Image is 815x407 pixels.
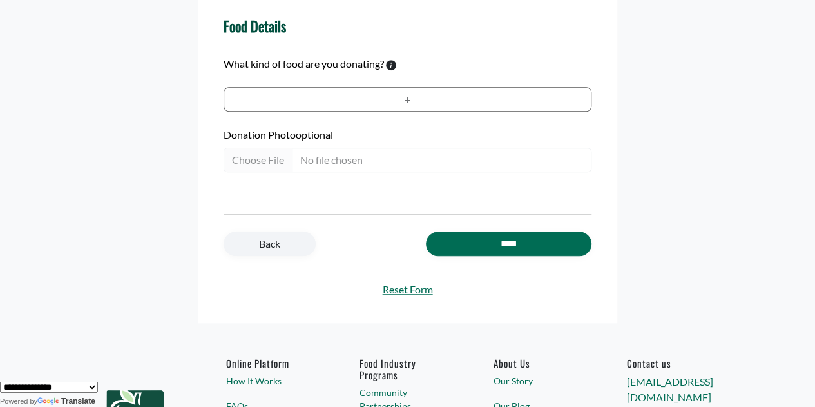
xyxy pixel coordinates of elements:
[224,232,316,256] a: Back
[627,375,713,403] a: [EMAIL_ADDRESS][DOMAIN_NAME]
[224,282,591,297] a: Reset Form
[226,374,322,388] a: How It Works
[493,357,589,369] a: About Us
[627,357,723,369] h6: Contact us
[386,60,396,70] svg: To calculate environmental impacts, we follow the Food Loss + Waste Protocol
[224,56,384,72] label: What kind of food are you donating?
[37,397,95,406] a: Translate
[37,397,61,406] img: Google Translate
[224,17,286,34] h4: Food Details
[360,357,455,381] h6: Food Industry Programs
[224,127,591,143] label: Donation Photo
[296,128,333,141] span: optional
[226,357,322,369] h6: Online Platform
[493,374,589,388] a: Our Story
